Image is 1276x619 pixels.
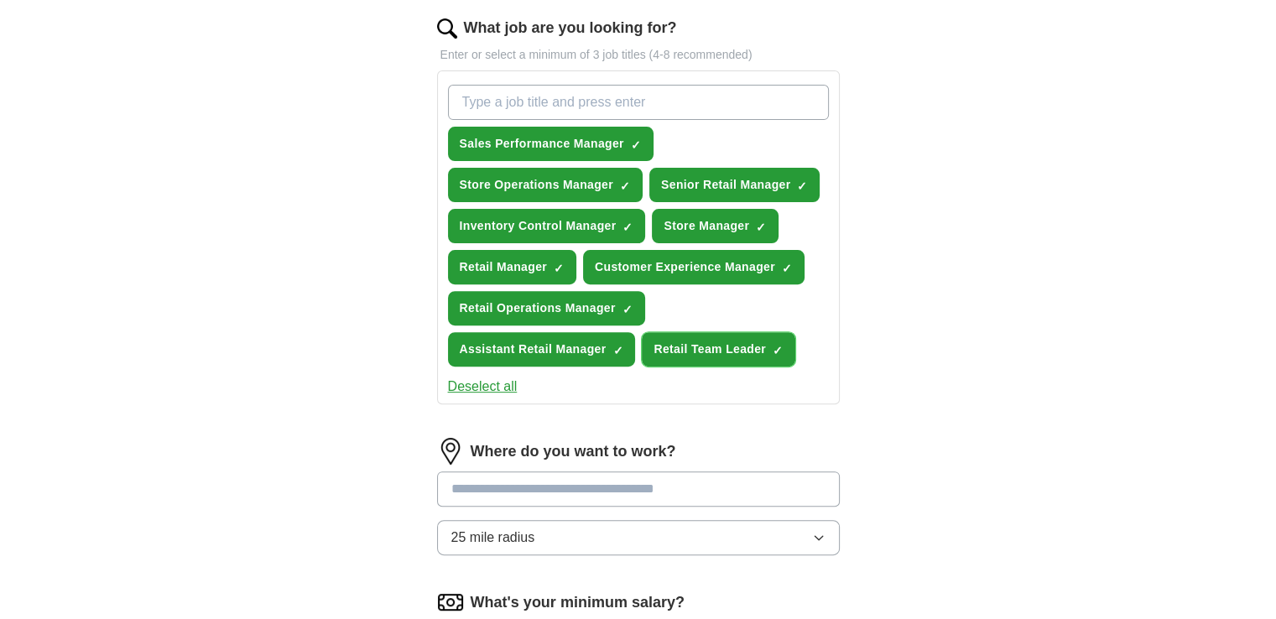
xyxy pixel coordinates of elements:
button: Inventory Control Manager✓ [448,209,646,243]
button: Deselect all [448,377,518,397]
label: What job are you looking for? [464,17,677,39]
button: Retail Team Leader✓ [642,332,795,367]
span: Retail Team Leader [654,341,766,358]
label: What's your minimum salary? [471,591,685,614]
button: Store Manager✓ [652,209,779,243]
span: ✓ [782,262,792,275]
span: ✓ [797,179,807,193]
button: Store Operations Manager✓ [448,168,643,202]
img: location.png [437,438,464,465]
span: Store Operations Manager [460,176,613,194]
span: Senior Retail Manager [661,176,790,194]
span: ✓ [622,303,633,316]
span: 25 mile radius [451,528,535,548]
span: Customer Experience Manager [595,258,775,276]
span: ✓ [631,138,641,152]
button: Sales Performance Manager✓ [448,127,654,161]
span: Inventory Control Manager [460,217,617,235]
button: Assistant Retail Manager✓ [448,332,636,367]
button: Retail Operations Manager✓ [448,291,645,325]
span: Retail Operations Manager [460,299,616,317]
span: Assistant Retail Manager [460,341,607,358]
button: Retail Manager✓ [448,250,577,284]
img: salary.png [437,589,464,616]
span: ✓ [773,344,783,357]
button: Customer Experience Manager✓ [583,250,805,284]
img: search.png [437,18,457,39]
span: Sales Performance Manager [460,135,624,153]
span: ✓ [620,179,630,193]
span: ✓ [756,221,766,234]
label: Where do you want to work? [471,440,676,463]
span: ✓ [612,344,622,357]
span: ✓ [622,221,633,234]
button: Senior Retail Manager✓ [649,168,820,202]
button: 25 mile radius [437,520,840,555]
span: Retail Manager [460,258,548,276]
p: Enter or select a minimum of 3 job titles (4-8 recommended) [437,46,840,64]
span: Store Manager [664,217,749,235]
span: ✓ [554,262,564,275]
input: Type a job title and press enter [448,85,829,120]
